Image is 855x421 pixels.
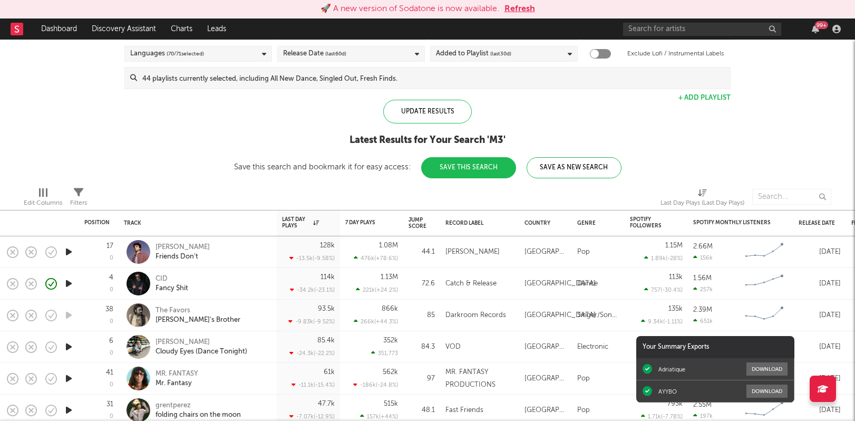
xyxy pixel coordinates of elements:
[812,25,819,33] button: 99+
[445,341,461,353] div: VOD
[630,216,667,229] div: Spotify Followers
[409,404,435,417] div: 48.1
[667,400,683,407] div: 793k
[383,369,398,376] div: 562k
[156,347,247,357] div: Cloudy Eyes (Dance Tonight)
[356,286,398,293] div: 221k ( +24.2 % )
[409,372,435,385] div: 97
[283,47,346,60] div: Release Date
[799,404,841,417] div: [DATE]
[320,274,335,281] div: 114k
[156,379,198,388] div: Mr. Fantasy
[156,306,240,325] a: The Favors[PERSON_NAME]'s Brother
[527,157,621,178] button: Save As New Search
[156,306,240,315] div: The Favors
[360,413,398,420] div: 157k ( +44 % )
[693,401,712,408] div: 2.55M
[234,134,621,147] div: Latest Results for Your Search ' M3 '
[658,366,685,373] div: Adriatique
[124,220,266,226] div: Track
[741,334,788,360] svg: Chart title
[84,219,110,226] div: Position
[799,278,841,290] div: [DATE]
[320,242,335,249] div: 128k
[382,305,398,312] div: 866k
[156,243,210,252] div: [PERSON_NAME]
[109,338,113,345] div: 6
[409,246,435,259] div: 44.1
[693,413,713,419] div: 197k
[504,3,535,15] button: Refresh
[665,242,683,249] div: 1.15M
[156,338,247,357] a: [PERSON_NAME]Cloudy Eyes (Dance Tonight)
[288,318,335,325] div: -9.83k ( -9.52 % )
[693,318,713,324] div: 651k
[167,47,204,60] span: ( 70 / 71 selected)
[524,404,567,417] div: [GEOGRAPHIC_DATA]
[320,3,499,15] div: 🚀 A new version of Sodatone is now available.
[34,18,84,40] a: Dashboard
[371,350,398,357] div: 351,773
[693,307,712,313] div: 2.39M
[110,382,113,388] div: 0
[660,184,744,214] div: Last Day Plays (Last Day Plays)
[282,216,319,229] div: Last Day Plays
[668,305,683,312] div: 135k
[524,278,596,290] div: [GEOGRAPHIC_DATA]
[693,286,713,293] div: 257k
[318,400,335,407] div: 47.7k
[130,47,204,60] div: Languages
[106,401,113,408] div: 31
[163,18,200,40] a: Charts
[24,184,62,214] div: Edit Columns
[156,369,198,379] div: MR. FANTASY
[577,278,598,290] div: Dance
[799,220,835,226] div: Release Date
[445,220,509,226] div: Record Label
[156,284,188,293] div: Fancy $hit
[421,157,516,178] button: Save This Search
[524,220,561,226] div: Country
[641,318,683,325] div: 9.34k ( -1.11 % )
[324,369,335,376] div: 61k
[156,338,247,347] div: [PERSON_NAME]
[156,252,210,262] div: Friends Don't
[290,286,335,293] div: -34.2k ( -23.1 % )
[623,23,781,36] input: Search for artists
[445,309,506,322] div: Darkroom Records
[200,18,234,40] a: Leads
[289,413,335,420] div: -7.07k ( -12.9 % )
[577,404,590,417] div: Pop
[799,246,841,259] div: [DATE]
[693,275,712,282] div: 1.56M
[70,184,87,214] div: Filters
[354,318,398,325] div: 266k ( +44.3 % )
[752,189,831,205] input: Search...
[409,217,426,229] div: Jump Score
[156,401,241,420] a: grentperezfolding chairs on the moon
[641,413,683,420] div: 1.71k ( -7.78 % )
[436,47,511,60] div: Added to Playlist
[156,274,188,293] a: CIDFancy $hit
[292,381,335,388] div: -11.1k ( -15.4 % )
[383,100,472,123] div: Update Results
[353,381,398,388] div: -186k ( -24.8 % )
[381,274,398,281] div: 1.13M
[24,197,62,209] div: Edit Columns
[234,163,621,171] div: Save this search and bookmark it for easy access:
[741,271,788,297] svg: Chart title
[409,278,435,290] div: 72.6
[317,337,335,344] div: 85.4k
[156,401,241,410] div: grentperez
[524,309,596,322] div: [GEOGRAPHIC_DATA]
[409,309,435,322] div: 85
[409,341,435,353] div: 84.3
[524,341,567,353] div: [GEOGRAPHIC_DATA]
[524,246,567,259] div: [GEOGRAPHIC_DATA]
[110,287,113,293] div: 0
[524,372,567,385] div: [GEOGRAPHIC_DATA]
[644,286,683,293] div: 757 ( -30.4 % )
[445,366,514,391] div: MR. FANTASY PRODUCTIONS
[577,220,614,226] div: Genre
[156,274,188,284] div: CID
